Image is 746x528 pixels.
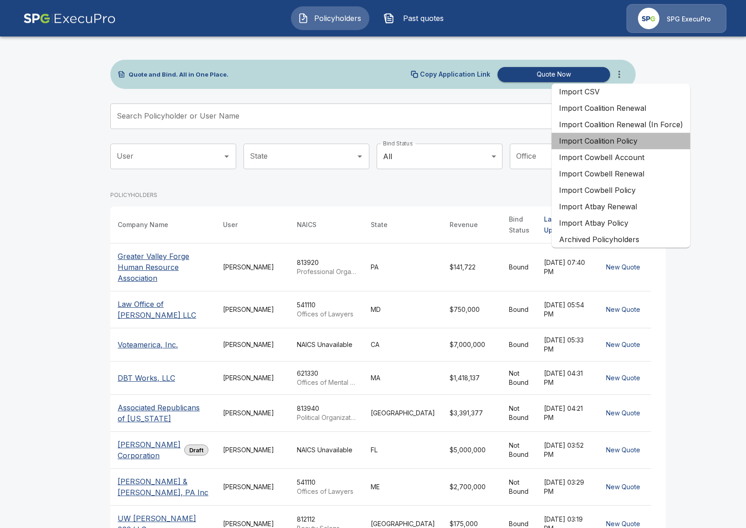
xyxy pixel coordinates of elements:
[297,413,356,422] p: Political Organizations
[638,8,659,29] img: Agency Icon
[363,328,442,362] td: CA
[297,404,356,422] div: 813940
[552,83,690,100] a: Import CSV
[502,362,537,395] td: Not Bound
[118,219,168,230] div: Company Name
[602,336,644,353] button: New Quote
[118,373,175,383] p: DBT Works, LLC
[363,395,442,432] td: [GEOGRAPHIC_DATA]
[297,310,356,319] p: Offices of Lawyers
[627,4,726,33] a: Agency IconSPG ExecuPro
[363,362,442,395] td: MA
[383,13,394,24] img: Past quotes Icon
[552,231,690,248] a: Archived Policyholders
[223,263,282,272] div: [PERSON_NAME]
[537,469,595,506] td: [DATE] 03:29 PM
[502,207,537,243] th: Bind Status
[450,219,478,230] div: Revenue
[544,214,571,236] div: Last Updated
[110,191,157,199] p: POLICYHOLDERS
[363,469,442,506] td: ME
[118,439,181,461] p: [PERSON_NAME] Corporation
[494,67,610,82] a: Quote Now
[223,219,238,230] div: User
[371,219,388,230] div: State
[442,432,502,469] td: $5,000,000
[377,144,503,169] div: All
[442,328,502,362] td: $7,000,000
[297,478,356,496] div: 541110
[118,476,208,498] p: [PERSON_NAME] & [PERSON_NAME], PA Inc
[184,446,209,455] span: Draft
[297,258,356,276] div: 813920
[291,6,369,30] button: Policyholders IconPolicyholders
[552,133,690,149] a: Import Coalition Policy
[23,4,116,33] img: AA Logo
[442,291,502,328] td: $750,000
[552,182,690,198] a: Import Cowbell Policy
[353,150,366,163] button: Open
[537,362,595,395] td: [DATE] 04:31 PM
[552,215,690,231] a: Import Atbay Policy
[297,219,316,230] div: NAICS
[602,479,644,496] button: New Quote
[537,291,595,328] td: [DATE] 05:54 PM
[442,362,502,395] td: $1,418,137
[442,469,502,506] td: $2,700,000
[290,432,363,469] td: NAICS Unavailable
[667,15,711,24] p: SPG ExecuPro
[552,149,690,166] a: Import Cowbell Account
[223,445,282,455] div: [PERSON_NAME]
[220,150,233,163] button: Open
[290,328,363,362] td: NAICS Unavailable
[297,378,356,387] p: Offices of Mental Health Practitioners (except Physicians)
[377,6,455,30] button: Past quotes IconPast quotes
[363,432,442,469] td: FL
[602,370,644,387] button: New Quote
[552,116,690,133] a: Import Coalition Renewal (In Force)
[537,432,595,469] td: [DATE] 03:52 PM
[552,198,690,215] a: Import Atbay Renewal
[420,71,490,78] p: Copy Application Link
[129,72,228,78] p: Quote and Bind. All in One Place.
[502,469,537,506] td: Not Bound
[118,339,178,350] p: Voteamerica, Inc.
[363,243,442,291] td: PA
[442,243,502,291] td: $141,722
[502,432,537,469] td: Not Bound
[297,369,356,387] div: 621330
[502,243,537,291] td: Bound
[118,402,208,424] p: Associated Republicans of [US_STATE]
[312,13,363,24] span: Policyholders
[602,259,644,276] button: New Quote
[602,442,644,459] button: New Quote
[297,487,356,496] p: Offices of Lawyers
[383,140,413,147] label: Bind Status
[118,251,208,284] p: Greater Valley Forge Human Resource Association
[537,328,595,362] td: [DATE] 05:33 PM
[297,300,356,319] div: 541110
[552,100,690,116] li: Import Coalition Renewal
[502,291,537,328] td: Bound
[223,409,282,418] div: [PERSON_NAME]
[502,395,537,432] td: Not Bound
[442,395,502,432] td: $3,391,377
[118,299,208,321] p: Law Office of [PERSON_NAME] LLC
[610,65,628,83] button: more
[363,291,442,328] td: MD
[298,13,309,24] img: Policyholders Icon
[552,166,690,182] a: Import Cowbell Renewal
[537,243,595,291] td: [DATE] 07:40 PM
[537,395,595,432] td: [DATE] 04:21 PM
